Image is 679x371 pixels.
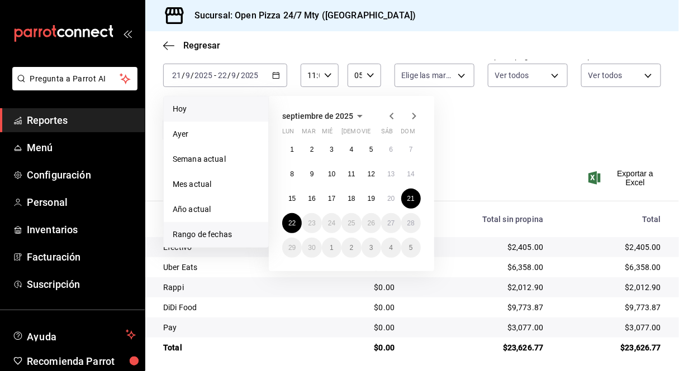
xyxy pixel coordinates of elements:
[302,128,315,139] abbr: martes
[27,113,136,128] span: Reportes
[561,342,661,353] div: $23,626.77
[163,52,287,60] label: Fecha
[407,219,415,227] abbr: 28 de septiembre de 2025
[401,139,421,160] button: 7 de septiembre de 2025
[350,244,354,252] abbr: 2 de octubre de 2025
[369,244,373,252] abbr: 3 de octubre de 2025
[341,164,361,184] button: 11 de septiembre de 2025
[173,128,259,140] span: Ayer
[389,244,393,252] abbr: 4 de octubre de 2025
[288,219,296,227] abbr: 22 de septiembre de 2025
[561,215,661,224] div: Total
[27,277,136,292] span: Suscripción
[389,146,393,153] abbr: 6 de septiembre de 2025
[310,146,314,153] abbr: 2 de septiembre de 2025
[362,238,381,258] button: 3 de octubre de 2025
[381,128,393,139] abbr: sábado
[402,70,454,81] span: Elige las marcas
[282,109,367,123] button: septiembre de 2025
[401,128,415,139] abbr: domingo
[368,219,375,227] abbr: 26 de septiembre de 2025
[282,238,302,258] button: 29 de septiembre de 2025
[381,139,401,160] button: 6 de septiembre de 2025
[217,71,227,80] input: --
[27,354,136,369] span: Recomienda Parrot
[407,195,415,203] abbr: 21 de septiembre de 2025
[308,195,315,203] abbr: 16 de septiembre de 2025
[362,164,381,184] button: 12 de septiembre de 2025
[173,229,259,240] span: Rango de fechas
[341,238,361,258] button: 2 de octubre de 2025
[561,242,661,253] div: $2,405.00
[591,169,661,187] button: Exportar a Excel
[290,170,294,178] abbr: 8 de septiembre de 2025
[191,71,194,80] span: /
[325,322,395,333] div: $0.00
[237,71,240,80] span: /
[322,213,341,233] button: 24 de septiembre de 2025
[163,342,307,353] div: Total
[282,213,302,233] button: 22 de septiembre de 2025
[12,67,137,90] button: Pregunta a Parrot AI
[350,146,354,153] abbr: 4 de septiembre de 2025
[172,71,182,80] input: --
[561,282,661,293] div: $2,012.90
[310,170,314,178] abbr: 9 de septiembre de 2025
[330,244,334,252] abbr: 1 de octubre de 2025
[282,128,294,139] abbr: lunes
[325,282,395,293] div: $0.00
[362,189,381,209] button: 19 de septiembre de 2025
[368,195,375,203] abbr: 19 de septiembre de 2025
[30,73,120,85] span: Pregunta a Parrot AI
[282,112,353,121] span: septiembre de 2025
[308,219,315,227] abbr: 23 de septiembre de 2025
[369,146,373,153] abbr: 5 de septiembre de 2025
[302,238,321,258] button: 30 de septiembre de 2025
[401,189,421,209] button: 21 de septiembre de 2025
[588,70,623,81] span: Ver todos
[182,71,185,80] span: /
[194,71,213,80] input: ----
[409,146,413,153] abbr: 7 de septiembre de 2025
[561,322,661,333] div: $3,077.00
[163,302,307,313] div: DiDi Food
[341,128,407,139] abbr: jueves
[348,195,355,203] abbr: 18 de septiembre de 2025
[412,215,543,224] div: Total sin propina
[288,244,296,252] abbr: 29 de septiembre de 2025
[27,328,121,341] span: Ayuda
[231,71,237,80] input: --
[401,164,421,184] button: 14 de septiembre de 2025
[27,195,136,210] span: Personal
[302,189,321,209] button: 16 de septiembre de 2025
[362,139,381,160] button: 5 de septiembre de 2025
[328,219,335,227] abbr: 24 de septiembre de 2025
[173,103,259,115] span: Hoy
[282,164,302,184] button: 8 de septiembre de 2025
[362,213,381,233] button: 26 de septiembre de 2025
[412,262,543,273] div: $6,358.00
[407,170,415,178] abbr: 14 de septiembre de 2025
[302,164,321,184] button: 9 de septiembre de 2025
[401,238,421,258] button: 5 de octubre de 2025
[163,40,220,51] button: Regresar
[348,170,355,178] abbr: 11 de septiembre de 2025
[561,262,661,273] div: $6,358.00
[185,71,191,80] input: --
[163,262,307,273] div: Uber Eats
[412,242,543,253] div: $2,405.00
[330,146,334,153] abbr: 3 de septiembre de 2025
[412,342,543,353] div: $23,626.77
[123,29,132,38] button: open_drawer_menu
[302,139,321,160] button: 2 de septiembre de 2025
[163,282,307,293] div: Rappi
[290,146,294,153] abbr: 1 de septiembre de 2025
[348,219,355,227] abbr: 25 de septiembre de 2025
[381,189,401,209] button: 20 de septiembre de 2025
[322,128,333,139] abbr: miércoles
[282,139,302,160] button: 1 de septiembre de 2025
[341,213,361,233] button: 25 de septiembre de 2025
[341,139,361,160] button: 4 de septiembre de 2025
[325,342,395,353] div: $0.00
